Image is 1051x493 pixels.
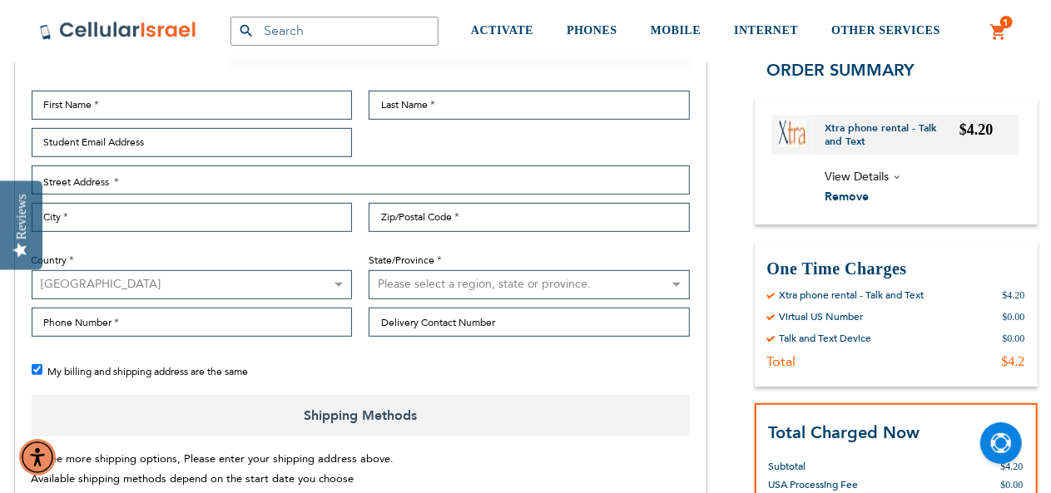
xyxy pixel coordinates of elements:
span: PHONES [567,24,617,37]
th: Subtotal [769,445,899,476]
span: MOBILE [651,24,701,37]
div: Talk and Text Device [780,331,872,344]
span: USA Processing Fee [769,478,859,491]
img: Cellular Israel Logo [39,21,197,41]
span: Order Summary [767,58,915,81]
span: $0.00 [1001,479,1024,491]
span: To see more shipping options, Please enter your shipping address above. Available shipping method... [32,451,394,487]
span: Shipping Methods [32,395,690,436]
span: 1 [1004,16,1009,29]
input: Search [231,17,439,46]
span: Remove [825,189,870,205]
h3: One Time Charges [767,257,1025,279]
div: Total [767,352,796,369]
img: Xtra phone rental - Talk and Text [778,118,806,146]
div: $4.2 [1002,352,1025,369]
span: ACTIVATE [471,24,533,37]
span: INTERNET [734,24,798,37]
div: Reviews [14,194,29,239]
div: Accessibility Menu [19,439,56,476]
div: $0.00 [1003,309,1025,323]
span: $4.20 [959,121,994,137]
div: Virtual US Number [780,309,864,323]
div: $4.20 [1003,288,1025,301]
span: My billing and shipping address are the same [48,365,249,378]
span: View Details [825,168,890,184]
a: 1 [990,22,1009,42]
a: Xtra phone rental - Talk and Text [825,121,960,147]
span: OTHER SERVICES [831,24,940,37]
strong: Total Charged Now [769,421,920,443]
div: $0.00 [1003,331,1025,344]
div: Xtra phone rental - Talk and Text [780,288,925,301]
span: $4.20 [1001,461,1024,472]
